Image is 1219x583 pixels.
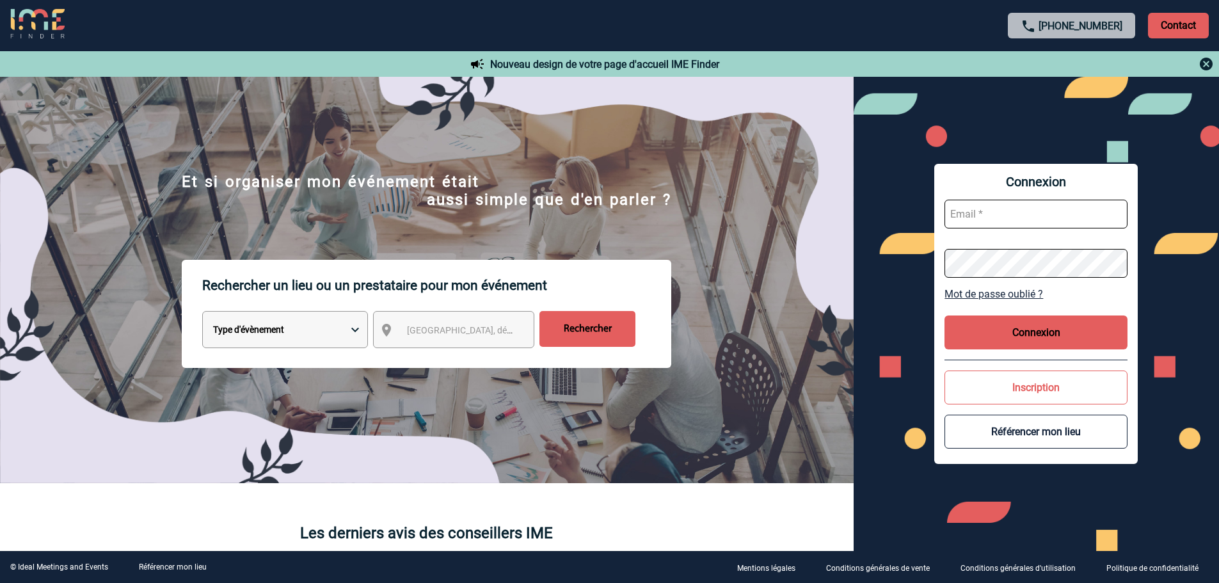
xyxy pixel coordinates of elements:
p: Contact [1148,13,1209,38]
div: © Ideal Meetings and Events [10,563,108,571]
a: Conditions générales de vente [816,561,950,573]
p: Conditions générales de vente [826,564,930,573]
p: Politique de confidentialité [1106,564,1199,573]
a: Politique de confidentialité [1096,561,1219,573]
span: Connexion [944,174,1127,189]
input: Rechercher [539,311,635,347]
span: [GEOGRAPHIC_DATA], département, région... [407,325,585,335]
a: Conditions générales d'utilisation [950,561,1096,573]
a: [PHONE_NUMBER] [1039,20,1122,32]
p: Mentions légales [737,564,795,573]
a: Référencer mon lieu [139,563,207,571]
a: Mentions légales [727,561,816,573]
input: Email * [944,200,1127,228]
p: Conditions générales d'utilisation [960,564,1076,573]
a: Mot de passe oublié ? [944,288,1127,300]
p: Rechercher un lieu ou un prestataire pour mon événement [202,260,671,311]
button: Référencer mon lieu [944,415,1127,449]
button: Connexion [944,315,1127,349]
img: call-24-px.png [1021,19,1036,34]
button: Inscription [944,371,1127,404]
